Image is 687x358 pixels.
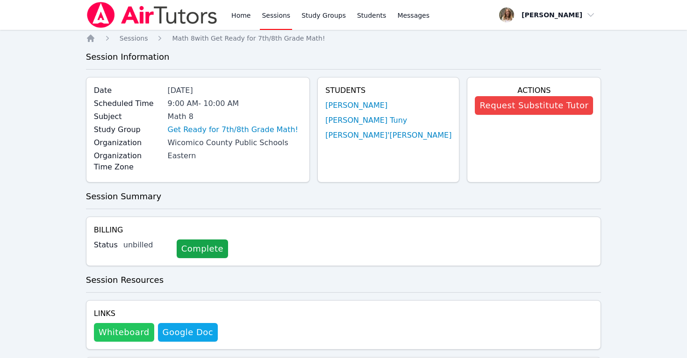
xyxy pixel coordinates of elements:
[86,50,601,63] h3: Session Information
[172,35,325,42] span: Math 8 with Get Ready for 7th/8th Grade Math!
[168,150,302,161] div: Eastern
[168,85,302,96] div: [DATE]
[94,239,118,251] label: Status
[86,274,601,287] h3: Session Resources
[86,2,218,28] img: Air Tutors
[168,137,302,148] div: Wicomico County Public Schools
[94,137,162,148] label: Organization
[94,111,162,122] label: Subject
[94,308,218,319] h4: Links
[94,98,162,109] label: Scheduled Time
[172,34,325,43] a: Math 8with Get Ready for 7th/8th Grade Math!
[94,323,154,342] button: Whiteboard
[325,85,451,96] h4: Students
[94,225,594,236] h4: Billing
[120,35,148,42] span: Sessions
[86,190,601,203] h3: Session Summary
[168,124,298,135] a: Get Ready for 7th/8th Grade Math!
[168,98,302,109] div: 9:00 AM - 10:00 AM
[94,85,162,96] label: Date
[325,130,451,141] a: [PERSON_NAME]'[PERSON_NAME]
[86,34,601,43] nav: Breadcrumb
[94,124,162,135] label: Study Group
[475,96,593,115] button: Request Substitute Tutor
[177,239,228,258] a: Complete
[325,100,387,111] a: [PERSON_NAME]
[168,111,302,122] div: Math 8
[325,115,407,126] a: [PERSON_NAME] Tuny
[94,150,162,173] label: Organization Time Zone
[123,239,169,251] div: unbilled
[120,34,148,43] a: Sessions
[475,85,593,96] h4: Actions
[158,323,218,342] a: Google Doc
[397,11,429,20] span: Messages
